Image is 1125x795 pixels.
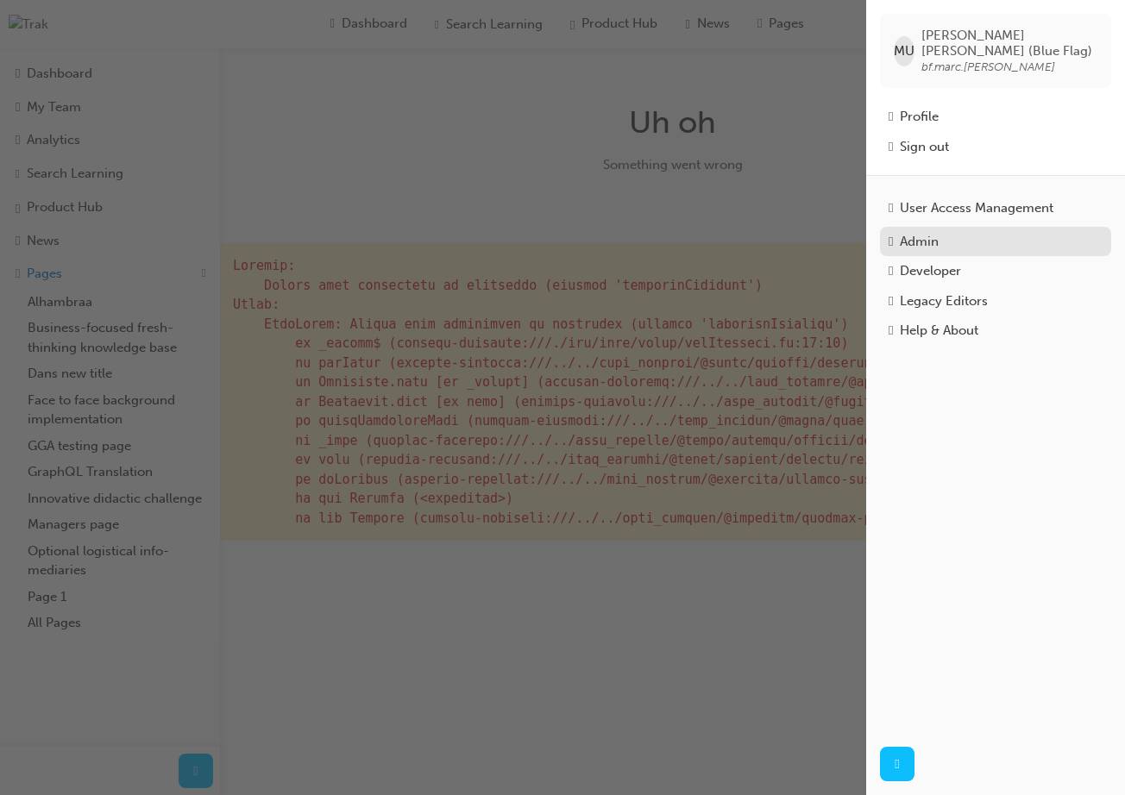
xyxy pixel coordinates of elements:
span: [PERSON_NAME] [PERSON_NAME] (Blue Flag) [921,28,1097,59]
a: Developer [880,256,1111,286]
div: Legacy Editors [900,291,988,311]
a: Profile [880,102,1111,132]
div: Help & About [900,321,978,341]
div: Admin [900,232,939,252]
span: MU [894,41,914,61]
span: notepad-icon [889,293,893,309]
div: Sign out [900,137,949,157]
span: info-icon [889,322,893,338]
span: exit-icon [889,139,893,154]
span: man-icon [889,109,893,124]
div: Profile [900,107,939,127]
a: Admin [880,227,1111,257]
a: Legacy Editors [880,286,1111,316]
span: robot-icon [889,263,893,279]
span: next-icon [895,754,899,774]
span: keys-icon [889,234,893,249]
div: User Access Management [900,198,1053,218]
button: Sign out [880,132,1111,162]
a: Help & About [880,316,1111,346]
span: usergroup-icon [889,200,893,216]
a: User Access Management [880,193,1111,223]
div: Developer [900,261,961,281]
span: bf.marc.[PERSON_NAME] [921,59,1055,74]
